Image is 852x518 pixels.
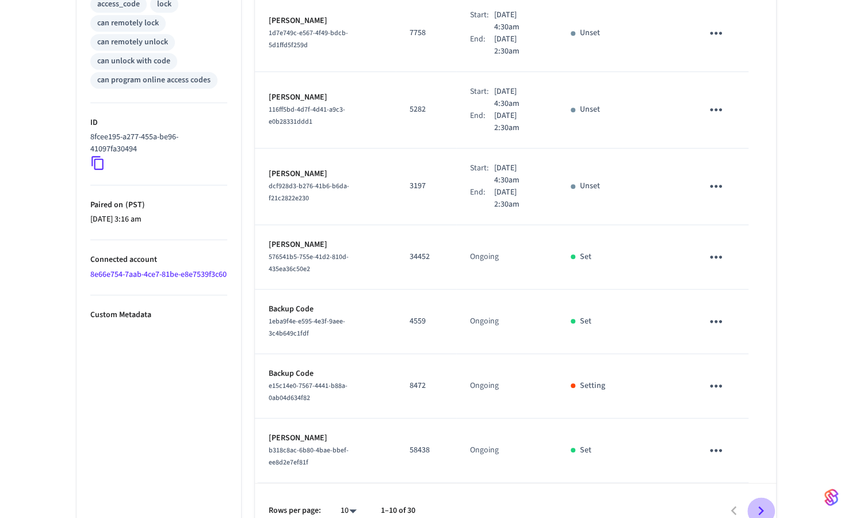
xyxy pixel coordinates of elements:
[456,225,557,290] td: Ongoing
[269,505,321,517] p: Rows per page:
[494,9,544,33] p: [DATE] 4:30am
[97,55,170,67] div: can unlock with code
[580,251,591,263] p: Set
[456,354,557,418] td: Ongoing
[269,105,345,127] span: 116ff5bd-4d7f-4d41-a9c3-e0b28331ddd1
[494,86,544,110] p: [DATE] 4:30am
[90,214,227,226] p: [DATE] 3:16 am
[410,104,442,116] p: 5282
[470,9,494,33] div: Start:
[269,168,382,180] p: [PERSON_NAME]
[410,315,442,327] p: 4559
[269,317,345,338] span: 1eba9f4e-e595-4e3f-9aee-3c4b649c1fdf
[580,27,600,39] p: Unset
[410,180,442,192] p: 3197
[494,110,544,134] p: [DATE] 2:30am
[269,239,382,251] p: [PERSON_NAME]
[269,381,347,403] span: e15c14e0-7567-4441-b88a-0ab04d634f82
[90,309,227,321] p: Custom Metadata
[410,251,442,263] p: 34452
[269,15,382,27] p: [PERSON_NAME]
[410,444,442,456] p: 58438
[269,368,382,380] p: Backup Code
[269,181,349,203] span: dcf928d3-b276-41b6-b6da-f21c2822e230
[97,17,159,29] div: can remotely lock
[123,199,145,211] span: ( PST )
[269,432,382,444] p: [PERSON_NAME]
[269,92,382,104] p: [PERSON_NAME]
[470,186,494,211] div: End:
[269,252,349,274] span: 576541b5-755e-41d2-810d-435ea36c50e2
[269,445,349,467] span: b318c8ac-6b80-4bae-bbef-ee8d2e7ef81f
[494,33,544,58] p: [DATE] 2:30am
[580,104,600,116] p: Unset
[580,380,605,392] p: Setting
[410,380,442,392] p: 8472
[90,117,227,129] p: ID
[580,444,591,456] p: Set
[410,27,442,39] p: 7758
[381,505,415,517] p: 1–10 of 30
[269,303,382,315] p: Backup Code
[97,74,211,86] div: can program online access codes
[494,186,544,211] p: [DATE] 2:30am
[456,290,557,354] td: Ongoing
[824,488,838,506] img: SeamLogoGradient.69752ec5.svg
[470,162,494,186] div: Start:
[470,110,494,134] div: End:
[470,86,494,110] div: Start:
[580,180,600,192] p: Unset
[470,33,494,58] div: End:
[90,254,227,266] p: Connected account
[494,162,544,186] p: [DATE] 4:30am
[269,28,348,50] span: 1d7e749c-e567-4f49-bdcb-5d1ffd5f259d
[580,315,591,327] p: Set
[456,418,557,483] td: Ongoing
[90,131,223,155] p: 8fcee195-a277-455a-be96-41097fa30494
[90,199,227,211] p: Paired on
[90,269,227,280] a: 8e66e754-7aab-4ce7-81be-e8e7539f3c60
[97,36,168,48] div: can remotely unlock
